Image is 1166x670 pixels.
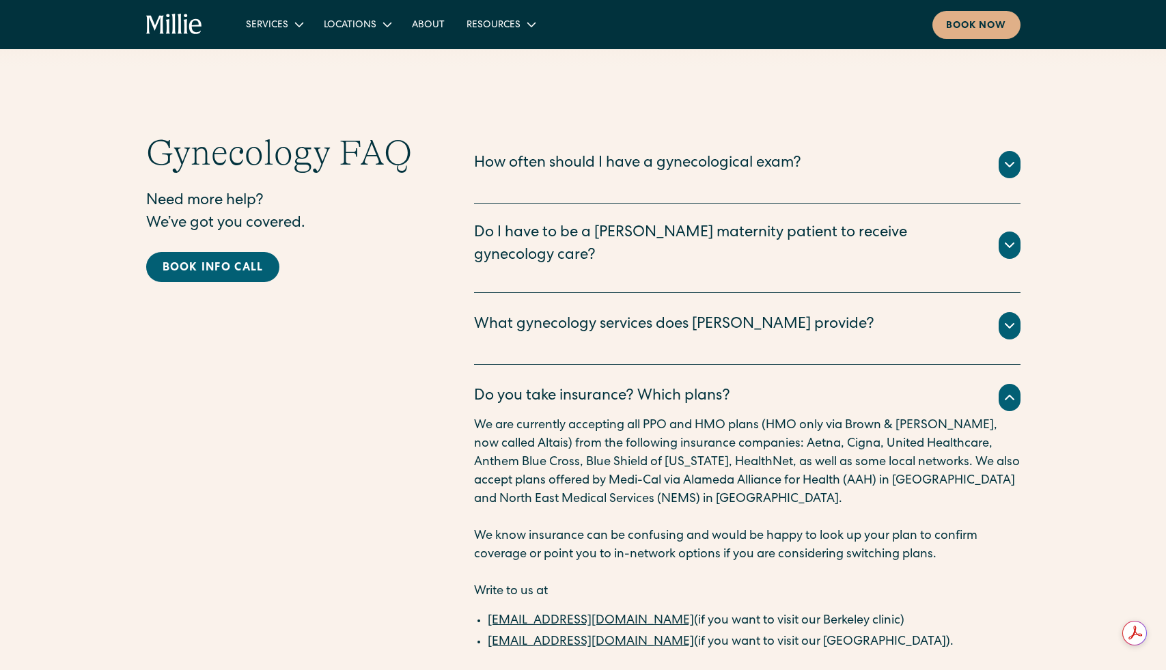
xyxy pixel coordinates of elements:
[946,19,1007,33] div: Book now
[456,13,545,36] div: Resources
[488,612,1021,630] li: (if you want to visit our Berkeley clinic)
[474,223,982,268] div: Do I have to be a [PERSON_NAME] maternity patient to receive gynecology care?
[488,615,694,627] a: [EMAIL_ADDRESS][DOMAIN_NAME]
[313,13,401,36] div: Locations
[488,633,1021,652] li: (if you want to visit our [GEOGRAPHIC_DATA]).
[235,13,313,36] div: Services
[474,153,801,176] div: How often should I have a gynecological exam?
[146,252,280,282] a: Book info call
[246,18,288,33] div: Services
[146,191,419,236] p: Need more help? We’ve got you covered.
[146,14,203,36] a: home
[401,13,456,36] a: About
[474,527,1021,564] p: We know insurance can be confusing and would be happy to look up your plan to confirm coverage or...
[474,583,1021,601] p: Write to us at
[474,564,1021,583] p: ‍
[324,18,376,33] div: Locations
[474,417,1021,509] p: We are currently accepting all PPO and HMO plans (HMO only via Brown & [PERSON_NAME], now called ...
[474,314,874,337] div: What gynecology services does [PERSON_NAME] provide?
[488,636,694,648] a: [EMAIL_ADDRESS][DOMAIN_NAME]
[467,18,520,33] div: Resources
[474,386,730,408] div: Do you take insurance? Which plans?
[474,509,1021,527] p: ‍
[163,260,264,277] div: Book info call
[932,11,1021,39] a: Book now
[146,132,419,174] h2: Gynecology FAQ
